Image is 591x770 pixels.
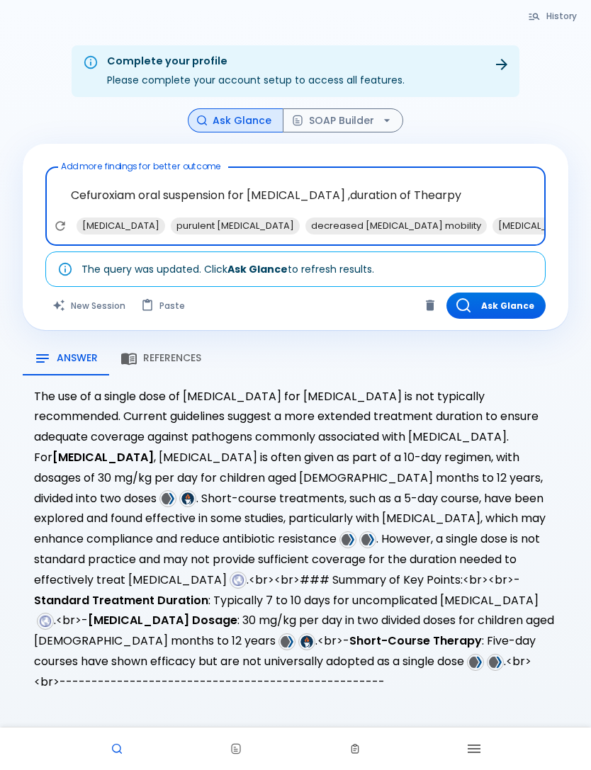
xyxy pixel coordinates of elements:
button: Clears all inputs and results. [45,293,134,319]
strong: [MEDICAL_DATA] Dosage [88,612,237,628]
span: References [143,352,201,365]
div: [MEDICAL_DATA] [492,217,581,234]
strong: Short-Course Therapy [349,633,482,649]
img: favicons [39,615,52,628]
strong: [MEDICAL_DATA] [52,449,154,465]
span: decreased [MEDICAL_DATA] mobility [305,217,487,234]
strong: Standard Treatment Duration [34,592,208,608]
button: Refresh suggestions [50,215,71,237]
span: [MEDICAL_DATA] [77,217,165,234]
img: favicons [489,656,502,669]
p: The use of a single dose of [MEDICAL_DATA] for [MEDICAL_DATA] is not typically recommended. Curre... [34,387,557,693]
span: [MEDICAL_DATA] [492,217,581,234]
div: purulent [MEDICAL_DATA] [171,217,300,234]
img: favicons [162,492,174,505]
button: Ask Glance [188,108,283,133]
button: Ask Glance [446,293,546,319]
img: favicons [300,635,313,648]
div: Complete your profile [107,54,405,69]
img: favicons [361,533,374,546]
img: favicons [181,492,194,505]
div: Please complete your account setup to access all features. [107,50,405,93]
img: favicons [281,635,293,648]
div: [MEDICAL_DATA] [77,217,165,234]
img: favicons [342,533,354,546]
img: favicons [469,656,482,669]
textarea: Cefuroxiam oral suspension for [MEDICAL_DATA] ,duration of Thearpy [55,173,536,217]
button: SOAP Builder [283,108,403,133]
span: Answer [57,352,98,365]
button: Clear [420,295,441,316]
button: Paste from clipboard [134,293,193,319]
img: favicons [232,574,244,587]
span: purulent [MEDICAL_DATA] [171,217,300,234]
div: The query was updated. Click to refresh results. [81,256,374,282]
strong: Ask Glance [227,262,288,276]
label: Add more findings for better outcome [61,160,221,172]
div: decreased [MEDICAL_DATA] mobility [305,217,487,234]
button: History [521,6,585,26]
